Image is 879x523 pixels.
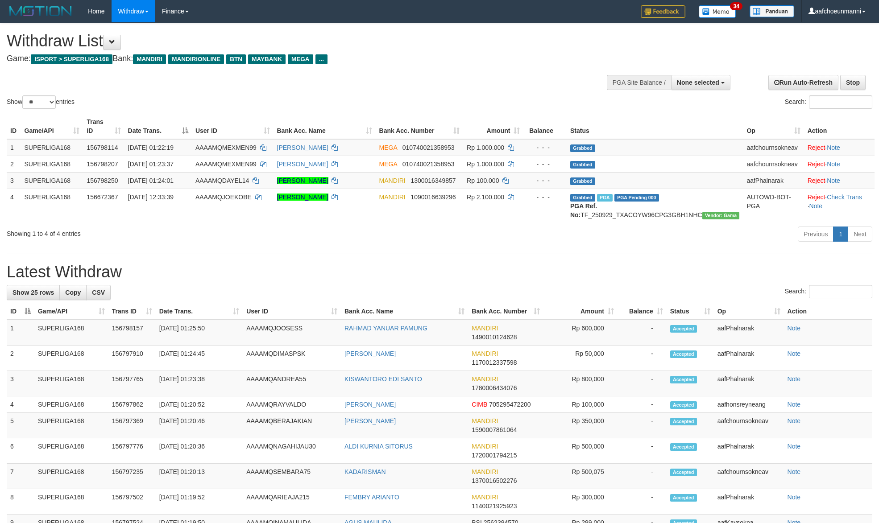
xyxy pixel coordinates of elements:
label: Search: [785,285,872,298]
td: SUPERLIGA168 [21,172,83,189]
th: Op: activate to sort column ascending [743,114,804,139]
a: Note [788,417,801,424]
td: [DATE] 01:24:45 [156,346,243,371]
td: Rp 600,000 [543,320,618,346]
span: [DATE] 12:33:39 [128,194,174,201]
a: [PERSON_NAME] [344,401,396,408]
td: AAAAMQRAYVALDO [243,396,341,413]
span: MANDIRI [472,468,498,475]
span: Rp 1.000.000 [467,144,504,151]
div: PGA Site Balance / [607,75,671,90]
span: AAAAMQDAYEL14 [195,177,249,184]
button: None selected [671,75,730,90]
span: Copy 1140021925923 to clipboard [472,502,517,510]
span: MEGA [288,54,313,64]
td: · [804,139,875,156]
td: SUPERLIGA168 [34,320,108,346]
td: 2 [7,346,34,371]
span: AAAAMQMEXMEN99 [195,161,257,168]
span: ISPORT > SUPERLIGA168 [31,54,112,64]
td: Rp 500,075 [543,464,618,489]
a: ALDI KURNIA SITORUS [344,443,413,450]
td: Rp 100,000 [543,396,618,413]
span: Accepted [670,350,697,358]
a: [PERSON_NAME] [277,144,328,151]
td: 2 [7,156,21,172]
span: Copy 1300016349857 to clipboard [410,177,456,184]
td: 156798157 [108,320,156,346]
a: Note [788,401,801,408]
td: - [618,489,667,515]
td: [DATE] 01:20:36 [156,438,243,464]
td: aafPhalnarak [743,172,804,189]
span: MANDIRI [472,494,498,501]
td: 156797235 [108,464,156,489]
a: Note [827,161,840,168]
td: 7 [7,464,34,489]
th: Op: activate to sort column ascending [714,303,784,320]
span: Copy 1720001794215 to clipboard [472,452,517,459]
td: - [618,371,667,396]
label: Search: [785,95,872,109]
a: Note [788,468,801,475]
td: aafPhalnarak [714,320,784,346]
a: [PERSON_NAME] [344,417,396,424]
th: Balance: activate to sort column ascending [618,303,667,320]
td: Rp 350,000 [543,413,618,438]
span: AAAAMQMEXMEN99 [195,144,257,151]
td: 6 [7,438,34,464]
span: Grabbed [570,194,595,202]
span: 156672367 [87,194,118,201]
a: Reject [808,177,825,184]
div: - - - [527,160,563,169]
td: aafPhalnarak [714,346,784,371]
td: aafPhalnarak [714,438,784,464]
th: Trans ID: activate to sort column ascending [83,114,124,139]
td: [DATE] 01:20:46 [156,413,243,438]
a: Note [827,144,840,151]
td: [DATE] 01:23:38 [156,371,243,396]
span: None selected [677,79,719,86]
td: AUTOWD-BOT-PGA [743,189,804,223]
span: Copy 1590007861064 to clipboard [472,426,517,433]
input: Search: [809,285,872,298]
td: SUPERLIGA168 [34,464,108,489]
a: Note [788,494,801,501]
span: Copy 1490010124628 to clipboard [472,334,517,341]
td: AAAAMQJOOSESS [243,320,341,346]
a: KISWANTORO EDI SANTO [344,375,422,383]
a: RAHMAD YANUAR PAMUNG [344,325,427,332]
a: Reject [808,161,825,168]
th: Date Trans.: activate to sort column descending [124,114,192,139]
input: Search: [809,95,872,109]
th: Status [567,114,743,139]
td: - [618,396,667,413]
td: SUPERLIGA168 [34,371,108,396]
a: Note [788,443,801,450]
td: 156797502 [108,489,156,515]
span: Copy 1170012337598 to clipboard [472,359,517,366]
td: 4 [7,396,34,413]
td: Rp 50,000 [543,346,618,371]
select: Showentries [22,95,56,109]
th: Amount: activate to sort column ascending [543,303,618,320]
td: AAAAMQNAGAHIJAU30 [243,438,341,464]
span: Grabbed [570,144,595,152]
span: MAYBANK [248,54,286,64]
th: Action [784,303,872,320]
span: [DATE] 01:22:19 [128,144,174,151]
td: 156797862 [108,396,156,413]
td: aafchournsokneav [714,413,784,438]
span: MANDIRI [379,194,406,201]
a: Run Auto-Refresh [768,75,838,90]
a: Copy [59,285,87,300]
span: Accepted [670,376,697,383]
td: aafhonsreyneang [714,396,784,413]
a: Note [788,375,801,383]
td: Rp 500,000 [543,438,618,464]
th: User ID: activate to sort column ascending [243,303,341,320]
span: Vendor URL: https://trx31.1velocity.biz [702,212,740,219]
th: Balance [523,114,567,139]
td: - [618,438,667,464]
span: Accepted [670,494,697,502]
